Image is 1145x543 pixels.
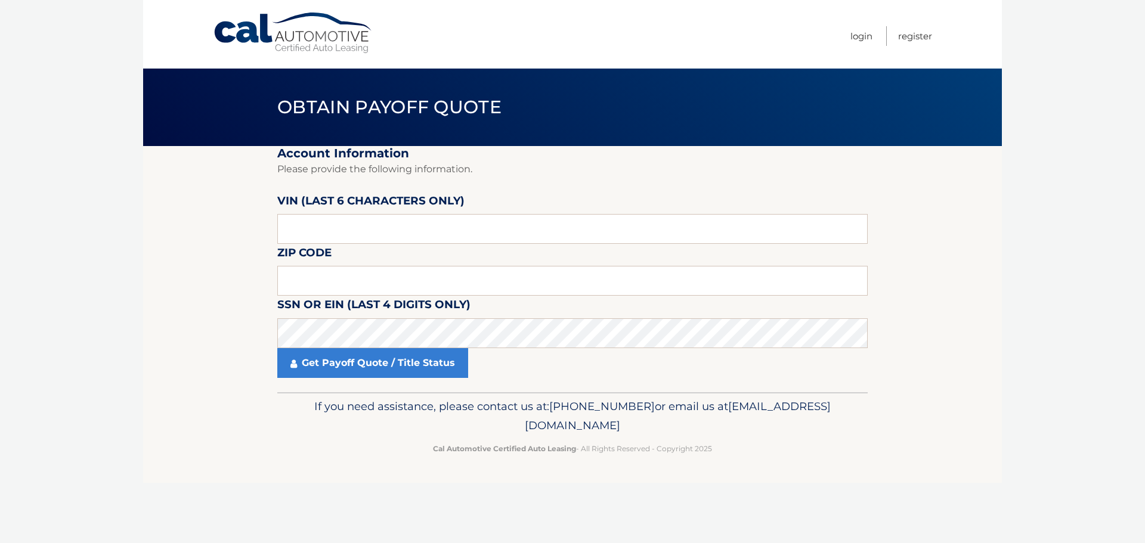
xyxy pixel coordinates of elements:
label: SSN or EIN (last 4 digits only) [277,296,471,318]
a: Register [898,26,932,46]
label: VIN (last 6 characters only) [277,192,465,214]
p: Please provide the following information. [277,161,868,178]
span: Obtain Payoff Quote [277,96,502,118]
label: Zip Code [277,244,332,266]
strong: Cal Automotive Certified Auto Leasing [433,444,576,453]
p: If you need assistance, please contact us at: or email us at [285,397,860,435]
a: Cal Automotive [213,12,374,54]
p: - All Rights Reserved - Copyright 2025 [285,442,860,455]
a: Login [850,26,872,46]
h2: Account Information [277,146,868,161]
span: [PHONE_NUMBER] [549,399,655,413]
a: Get Payoff Quote / Title Status [277,348,468,378]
